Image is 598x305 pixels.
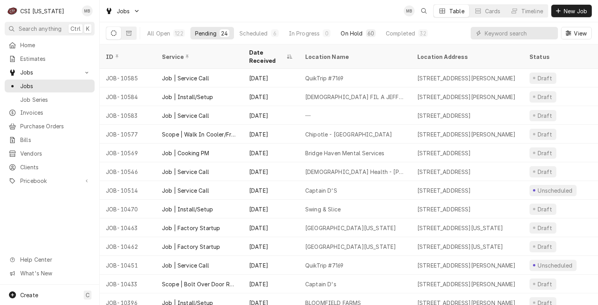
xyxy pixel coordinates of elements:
[20,255,90,264] span: Help Center
[485,27,554,39] input: Keyword search
[20,82,91,90] span: Jobs
[20,149,91,158] span: Vendors
[239,29,267,37] div: Scheduled
[100,125,156,144] div: JOB-10577
[5,93,95,106] a: Job Series
[417,93,516,101] div: [STREET_ADDRESS][PERSON_NAME]
[117,7,130,15] span: Jobs
[100,200,156,218] div: JOB-10470
[100,162,156,181] div: JOB-10546
[536,205,553,213] div: Draft
[243,87,299,106] div: [DATE]
[243,256,299,275] div: [DATE]
[100,218,156,237] div: JOB-10463
[20,136,91,144] span: Bills
[162,53,235,61] div: Service
[5,253,95,266] a: Go to Help Center
[341,29,362,37] div: On Hold
[5,174,95,187] a: Go to Pricebook
[221,29,228,37] div: 24
[20,177,79,185] span: Pricebook
[5,120,95,133] a: Purchase Orders
[243,162,299,181] div: [DATE]
[162,112,209,120] div: Job | Service Call
[305,205,341,213] div: Swing & Slice
[305,168,405,176] div: [DEMOGRAPHIC_DATA] Health - [PERSON_NAME]
[19,25,62,33] span: Search anything
[386,29,415,37] div: Completed
[521,7,543,15] div: Timeline
[417,74,516,82] div: [STREET_ADDRESS][PERSON_NAME]
[537,261,573,270] div: Unscheduled
[100,87,156,106] div: JOB-10584
[537,186,573,195] div: Unscheduled
[100,256,156,275] div: JOB-10451
[417,112,471,120] div: [STREET_ADDRESS]
[162,149,209,157] div: Job | Cooking PM
[5,39,95,51] a: Home
[305,243,396,251] div: [GEOGRAPHIC_DATA][US_STATE]
[305,149,384,157] div: Bridge Haven Mental Services
[551,5,592,17] button: New Job
[70,25,81,33] span: Ctrl
[324,29,329,37] div: 0
[195,29,216,37] div: Pending
[273,29,277,37] div: 6
[536,149,553,157] div: Draft
[147,29,170,37] div: All Open
[20,269,90,277] span: What's New
[299,106,411,125] div: —
[243,181,299,200] div: [DATE]
[305,93,405,101] div: [DEMOGRAPHIC_DATA] FIL A JEFFERSONVILLE FSU 4264
[7,5,18,16] div: C
[417,243,503,251] div: [STREET_ADDRESS][US_STATE]
[162,93,213,101] div: Job | Install/Setup
[100,237,156,256] div: JOB-10462
[82,5,93,16] div: Matt Brewington's Avatar
[561,27,592,39] button: View
[162,186,209,195] div: Job | Service Call
[5,106,95,119] a: Invoices
[5,66,95,79] a: Go to Jobs
[243,69,299,87] div: [DATE]
[305,186,337,195] div: Captain D'S
[243,125,299,144] div: [DATE]
[417,261,516,270] div: [STREET_ADDRESS][PERSON_NAME]
[536,130,553,138] div: Draft
[162,130,237,138] div: Scope | Walk In Cooler/Freezer Install
[536,112,553,120] div: Draft
[5,133,95,146] a: Bills
[106,53,148,61] div: ID
[82,5,93,16] div: MB
[368,29,374,37] div: 60
[7,5,18,16] div: CSI Kentucky's Avatar
[536,168,553,176] div: Draft
[572,29,588,37] span: View
[243,237,299,256] div: [DATE]
[86,25,90,33] span: K
[100,69,156,87] div: JOB-10585
[243,275,299,293] div: [DATE]
[243,144,299,162] div: [DATE]
[5,22,95,35] button: Search anythingCtrlK
[162,261,209,270] div: Job | Service Call
[417,224,503,232] div: [STREET_ADDRESS][US_STATE]
[417,53,515,61] div: Location Address
[175,29,183,37] div: 122
[20,122,91,130] span: Purchase Orders
[305,280,336,288] div: Captain D's
[536,243,553,251] div: Draft
[86,291,90,299] span: C
[305,224,396,232] div: [GEOGRAPHIC_DATA][US_STATE]
[536,93,553,101] div: Draft
[5,52,95,65] a: Estimates
[5,161,95,174] a: Clients
[100,275,156,293] div: JOB-10433
[100,181,156,200] div: JOB-10514
[162,280,237,288] div: Scope | Bolt Over Door Replacement
[417,205,471,213] div: [STREET_ADDRESS]
[305,130,392,138] div: Chipotle - [GEOGRAPHIC_DATA]
[420,29,426,37] div: 32
[417,186,471,195] div: [STREET_ADDRESS]
[249,48,285,65] div: Date Received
